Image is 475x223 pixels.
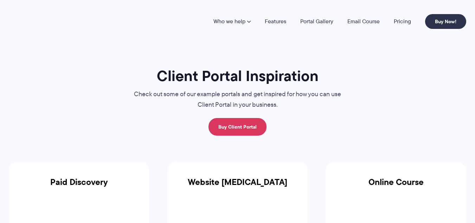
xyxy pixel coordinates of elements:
[425,14,466,29] a: Buy Now!
[300,19,333,24] a: Portal Gallery
[213,19,251,24] a: Who we help
[394,19,411,24] a: Pricing
[167,177,308,196] h3: Website [MEDICAL_DATA]
[120,67,355,85] h1: Client Portal Inspiration
[9,177,149,196] h3: Paid Discovery
[120,89,355,110] p: Check out some of our example portals and get inspired for how you can use Client Portal in your ...
[265,19,286,24] a: Features
[347,19,380,24] a: Email Course
[208,118,267,136] a: Buy Client Portal
[326,177,466,196] h3: Online Course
